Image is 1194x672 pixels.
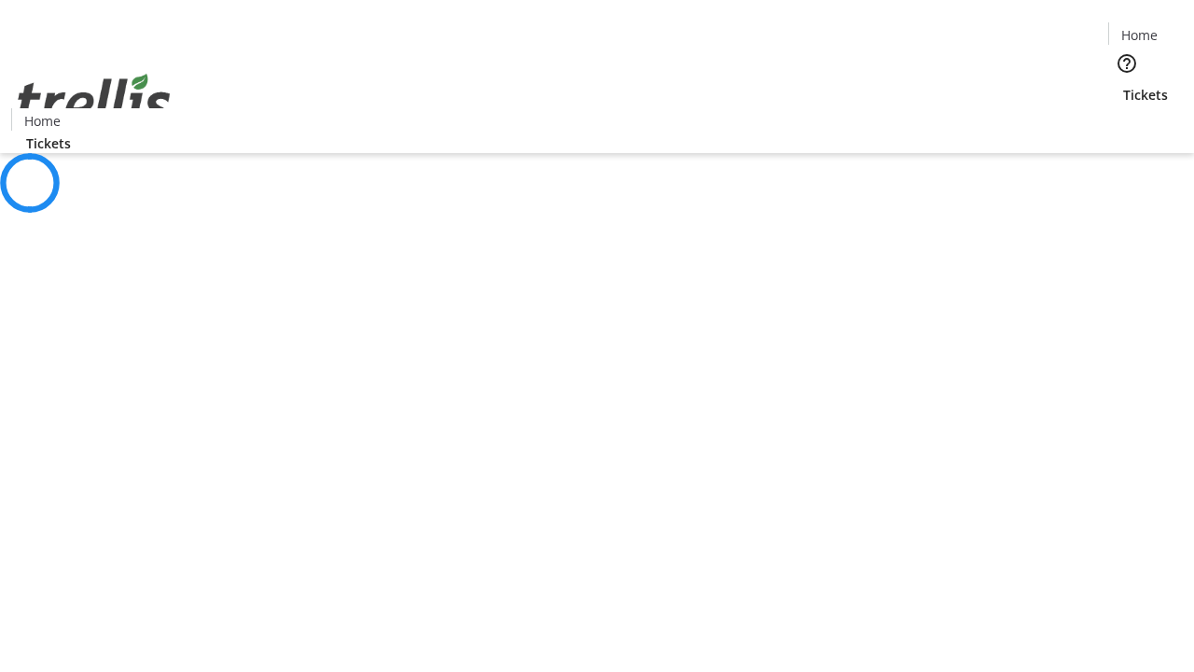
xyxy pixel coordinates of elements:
span: Tickets [1123,85,1168,105]
a: Home [12,111,72,131]
span: Tickets [26,133,71,153]
span: Home [24,111,61,131]
a: Home [1109,25,1169,45]
span: Home [1121,25,1158,45]
button: Cart [1108,105,1145,142]
a: Tickets [11,133,86,153]
button: Help [1108,45,1145,82]
img: Orient E2E Organization SeylOnxuSj's Logo [11,53,177,147]
a: Tickets [1108,85,1183,105]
